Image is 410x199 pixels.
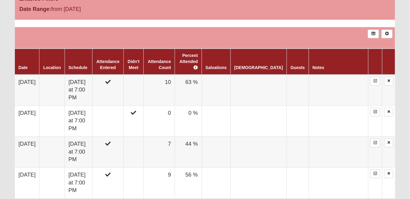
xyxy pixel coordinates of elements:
[368,30,379,38] a: Export to Excel
[148,59,171,70] a: Attendance Count
[175,167,202,198] td: 56 %
[15,106,39,137] td: [DATE]
[230,49,287,75] th: [DEMOGRAPHIC_DATA]
[370,77,380,86] a: Enter Attendance
[143,167,175,198] td: 9
[370,170,380,178] a: Enter Attendance
[381,30,393,38] a: Alt+N
[180,53,198,70] a: Percent Attended
[65,167,92,198] td: [DATE] at 7:00 PM
[43,65,61,70] a: Location
[175,137,202,167] td: 44 %
[69,65,87,70] a: Schedule
[65,137,92,167] td: [DATE] at 7:00 PM
[143,106,175,137] td: 0
[65,106,92,137] td: [DATE] at 7:00 PM
[15,137,39,167] td: [DATE]
[15,5,142,15] div: from [DATE]
[370,139,380,148] a: Enter Attendance
[15,167,39,198] td: [DATE]
[313,65,324,70] a: Notes
[15,75,39,106] td: [DATE]
[384,170,393,178] a: Delete
[384,139,393,148] a: Delete
[175,106,202,137] td: 0 %
[96,59,119,70] a: Attendance Entered
[19,5,51,13] label: Date Range:
[18,65,28,70] a: Date
[370,108,380,117] a: Enter Attendance
[175,75,202,106] td: 63 %
[128,59,139,70] a: Didn't Meet
[384,77,393,86] a: Delete
[65,75,92,106] td: [DATE] at 7:00 PM
[202,49,230,75] th: Salvations
[143,137,175,167] td: 7
[143,75,175,106] td: 10
[384,108,393,117] a: Delete
[287,49,309,75] th: Guests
